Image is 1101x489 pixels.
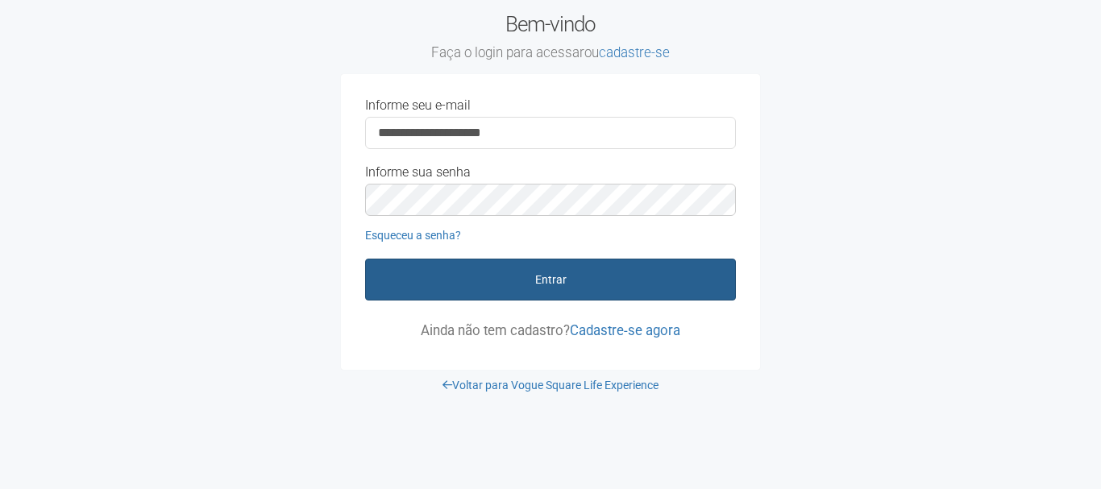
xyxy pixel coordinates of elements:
span: ou [584,44,670,60]
h2: Bem-vindo [341,12,760,62]
small: Faça o login para acessar [341,44,760,62]
a: cadastre-se [599,44,670,60]
a: Voltar para Vogue Square Life Experience [442,379,659,392]
label: Informe sua senha [365,165,471,180]
a: Cadastre-se agora [570,322,680,338]
a: Esqueceu a senha? [365,229,461,242]
p: Ainda não tem cadastro? [365,323,736,338]
label: Informe seu e-mail [365,98,471,113]
button: Entrar [365,259,736,300]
